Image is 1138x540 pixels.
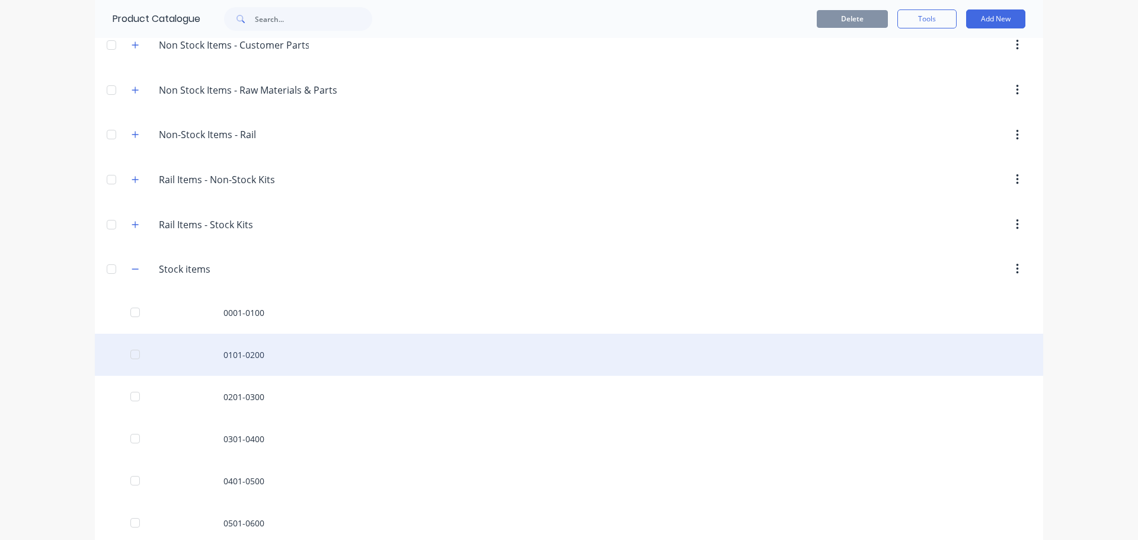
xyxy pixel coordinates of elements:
button: Add New [966,9,1025,28]
input: Search... [255,7,372,31]
input: Enter category name [159,38,309,52]
div: 0001-0100 [95,292,1043,334]
div: 0301-0400 [95,418,1043,460]
div: 0201-0300 [95,376,1043,418]
input: Enter category name [159,262,299,276]
button: Tools [897,9,957,28]
button: Delete [817,10,888,28]
input: Enter category name [159,172,299,187]
input: Enter category name [159,218,299,232]
div: 0101-0200 [95,334,1043,376]
input: Enter category name [159,83,337,97]
div: 0401-0500 [95,460,1043,502]
input: Enter category name [159,127,299,142]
